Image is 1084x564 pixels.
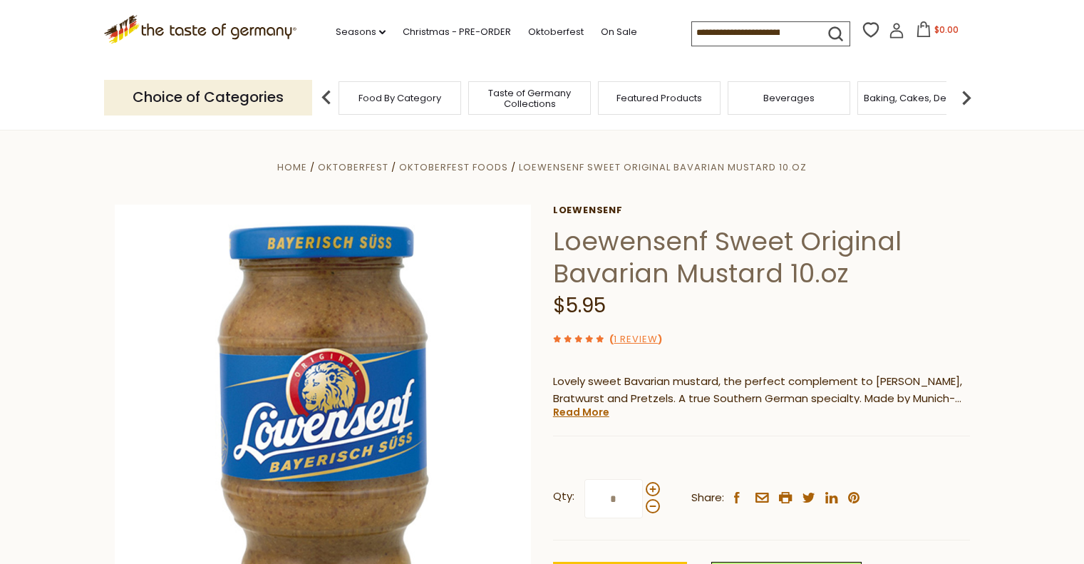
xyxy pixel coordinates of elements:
[104,80,312,115] p: Choice of Categories
[864,93,974,103] a: Baking, Cakes, Desserts
[907,21,968,43] button: $0.00
[553,205,970,216] a: Loewensenf
[403,24,511,40] a: Christmas - PRE-ORDER
[614,332,658,347] a: 1 Review
[553,292,606,319] span: $5.95
[277,160,307,174] a: Home
[358,93,441,103] a: Food By Category
[952,83,981,112] img: next arrow
[691,489,724,507] span: Share:
[553,488,574,506] strong: Qty:
[312,83,341,112] img: previous arrow
[553,225,970,289] h1: Loewensenf Sweet Original Bavarian Mustard 10.oz
[616,93,702,103] a: Featured Products
[318,160,388,174] a: Oktoberfest
[584,479,643,518] input: Qty:
[609,332,662,346] span: ( )
[528,24,584,40] a: Oktoberfest
[336,24,386,40] a: Seasons
[601,24,637,40] a: On Sale
[763,93,815,103] a: Beverages
[934,24,959,36] span: $0.00
[519,160,807,174] a: Loewensenf Sweet Original Bavarian Mustard 10.oz
[399,160,508,174] a: Oktoberfest Foods
[473,88,587,109] a: Taste of Germany Collections
[553,405,609,419] a: Read More
[553,373,970,409] p: Lovely sweet Bavarian mustard, the perfect complement to [PERSON_NAME], Bratwurst and Pretzels. A...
